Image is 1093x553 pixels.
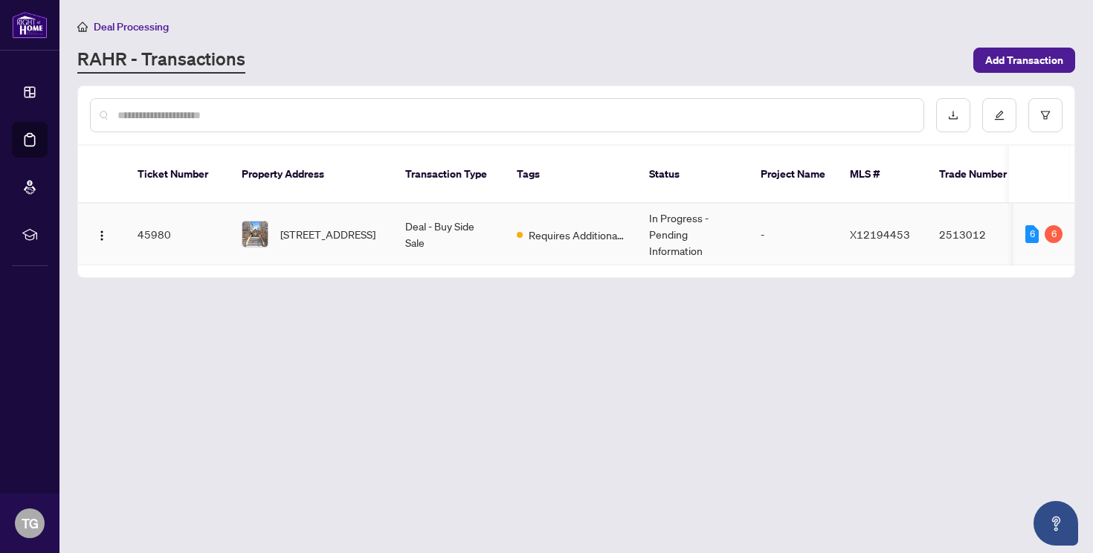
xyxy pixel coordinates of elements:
[126,204,230,265] td: 45980
[749,204,838,265] td: -
[126,146,230,204] th: Ticket Number
[77,22,88,32] span: home
[393,204,505,265] td: Deal - Buy Side Sale
[1045,225,1063,243] div: 6
[77,47,245,74] a: RAHR - Transactions
[12,11,48,39] img: logo
[1025,225,1039,243] div: 6
[994,110,1005,120] span: edit
[973,48,1075,73] button: Add Transaction
[393,146,505,204] th: Transaction Type
[529,227,625,243] span: Requires Additional Docs
[280,226,375,242] span: [STREET_ADDRESS]
[96,230,108,242] img: Logo
[936,98,970,132] button: download
[637,146,749,204] th: Status
[22,513,39,534] span: TG
[982,98,1016,132] button: edit
[242,221,268,247] img: thumbnail-img
[94,20,169,33] span: Deal Processing
[927,204,1031,265] td: 2513012
[850,227,910,241] span: X12194453
[985,48,1063,72] span: Add Transaction
[927,146,1031,204] th: Trade Number
[230,146,393,204] th: Property Address
[838,146,927,204] th: MLS #
[948,110,958,120] span: download
[749,146,838,204] th: Project Name
[90,222,114,246] button: Logo
[1040,110,1051,120] span: filter
[505,146,637,204] th: Tags
[637,204,749,265] td: In Progress - Pending Information
[1034,501,1078,546] button: Open asap
[1028,98,1063,132] button: filter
